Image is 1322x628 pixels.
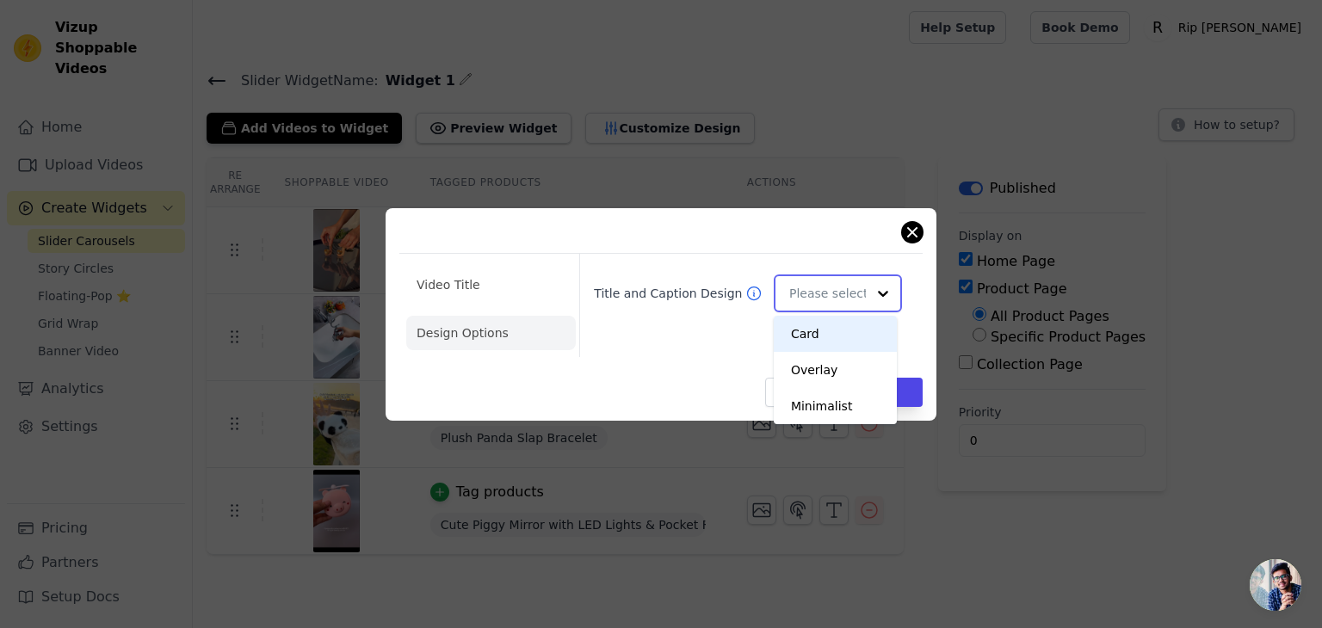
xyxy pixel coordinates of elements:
[774,352,897,388] div: Overlay
[406,316,576,350] li: Design Options
[765,378,823,407] button: Cancel
[774,388,897,424] div: Minimalist
[406,268,576,302] li: Video Title
[774,316,897,352] div: Card
[1250,559,1301,611] a: Open chat
[594,285,745,302] label: Title and Caption Design
[789,276,866,311] input: Please select
[902,222,923,243] button: Close modal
